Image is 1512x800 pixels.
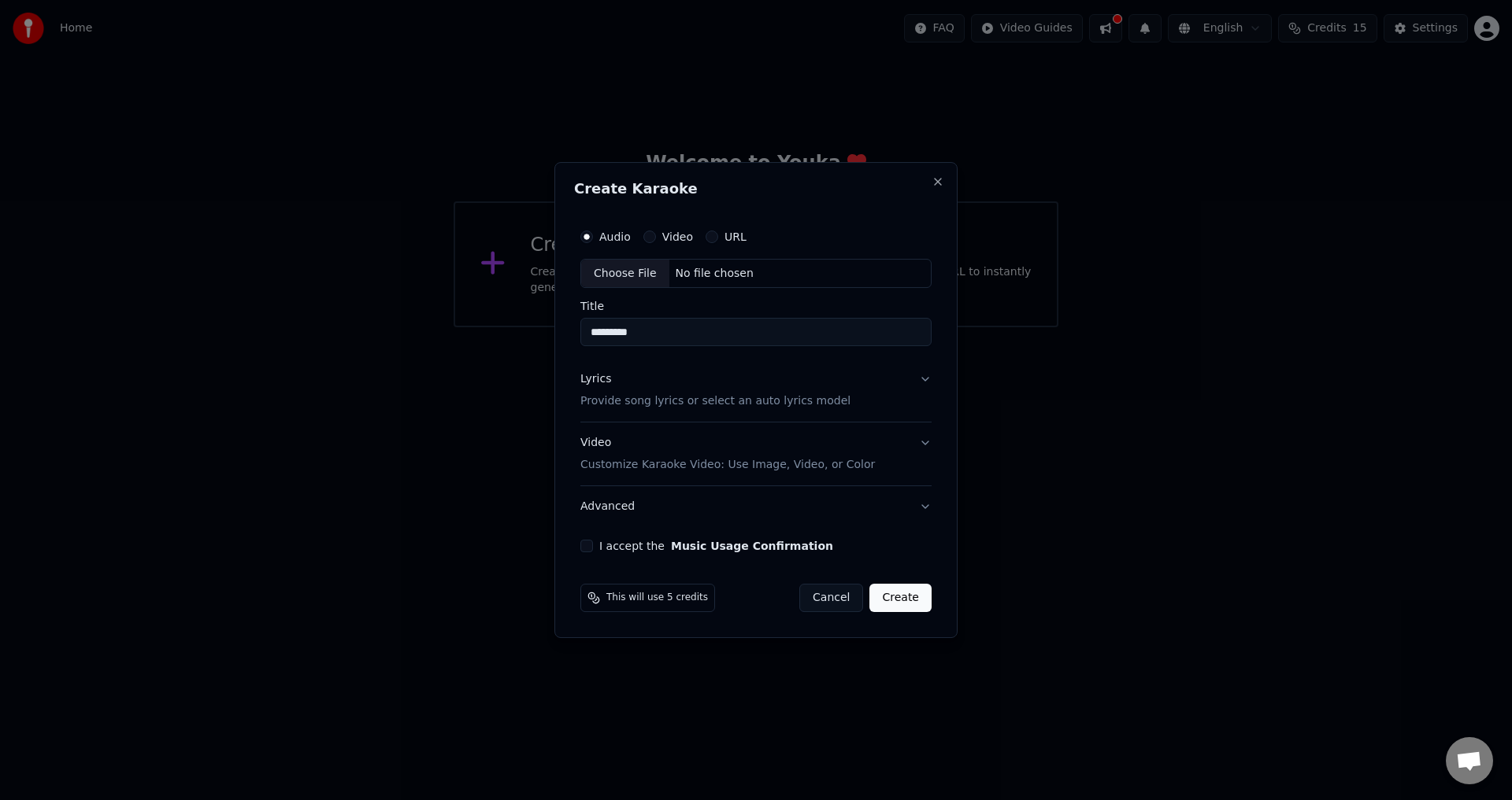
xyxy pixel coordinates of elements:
[580,359,932,422] button: LyricsProvide song lyrics or select an auto lyrics model
[581,260,669,288] div: Choose File
[671,540,833,551] button: I accept the
[599,231,631,242] label: Audio
[580,301,932,312] label: Title
[799,584,863,612] button: Cancel
[599,540,833,551] label: I accept the
[869,584,932,612] button: Create
[580,486,932,527] button: Advanced
[662,231,693,242] label: Video
[580,457,875,473] p: Customize Karaoke Video: Use Image, Video, or Color
[606,592,708,604] span: This will use 5 credits
[669,266,760,282] div: No file chosen
[580,394,850,410] p: Provide song lyrics or select an auto lyrics model
[580,423,932,486] button: VideoCustomize Karaoke Video: Use Image, Video, or Color
[580,372,611,388] div: Lyrics
[574,182,938,196] h2: Create Karaoke
[724,231,747,242] label: URL
[580,436,875,474] div: Video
